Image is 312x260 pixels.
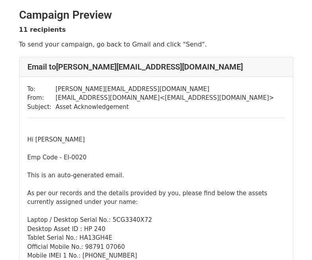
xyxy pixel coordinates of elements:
td: To: [27,85,56,94]
div: Hi [PERSON_NAME] Emp Code - EI-0020 [27,135,285,162]
td: From: [27,93,56,103]
td: Subject: [27,103,56,112]
div: This is an auto-generated email. As per our records and the details provided by you, please find ... [27,171,285,225]
td: [EMAIL_ADDRESS][DOMAIN_NAME] < [EMAIL_ADDRESS][DOMAIN_NAME] > [56,93,274,103]
strong: 11 recipients [19,26,66,33]
h2: Campaign Preview [19,8,293,22]
td: [PERSON_NAME][EMAIL_ADDRESS][DOMAIN_NAME] [56,85,274,94]
td: Asset Acknowledgement [56,103,274,112]
h4: Email to [PERSON_NAME][EMAIL_ADDRESS][DOMAIN_NAME] [27,62,285,72]
p: To send your campaign, go back to Gmail and click "Send". [19,40,293,49]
